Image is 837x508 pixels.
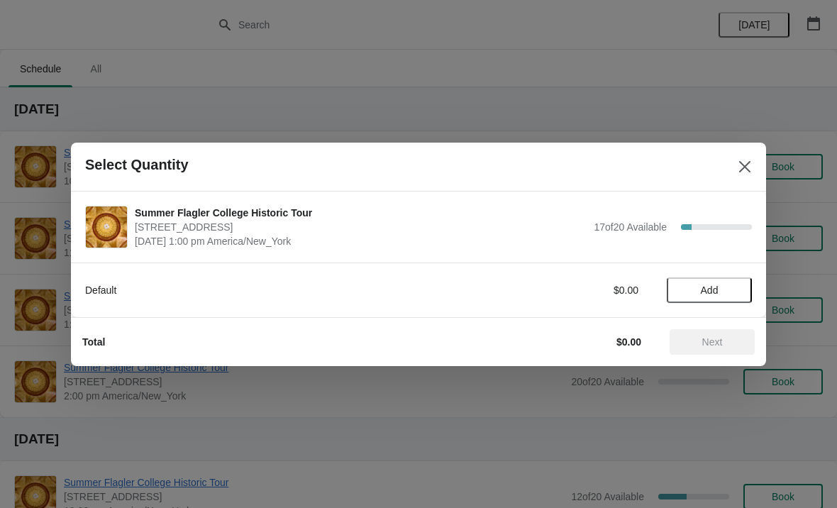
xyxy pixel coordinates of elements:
span: [STREET_ADDRESS] [135,220,587,234]
strong: $0.00 [616,336,641,348]
div: Default [85,283,479,297]
button: Close [732,154,758,180]
strong: Total [82,336,105,348]
div: $0.00 [507,283,638,297]
button: Add [667,277,752,303]
h2: Select Quantity [85,157,189,173]
span: Add [701,285,719,296]
img: Summer Flagler College Historic Tour | 74 King Street, St. Augustine, FL, USA | August 11 | 1:00 ... [86,206,127,248]
span: Summer Flagler College Historic Tour [135,206,587,220]
span: 17 of 20 Available [594,221,667,233]
span: [DATE] 1:00 pm America/New_York [135,234,587,248]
